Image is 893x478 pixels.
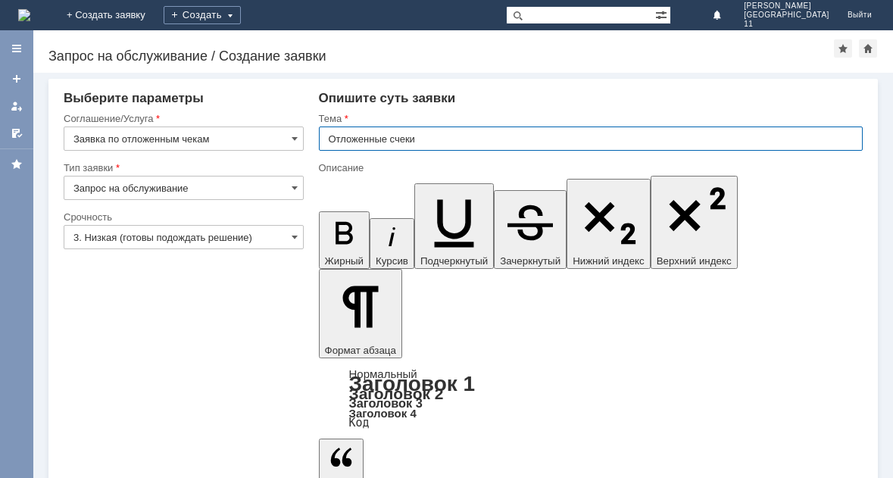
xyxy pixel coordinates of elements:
div: Тип заявки [64,163,301,173]
button: Зачеркнутый [494,190,567,269]
span: Нижний индекс [573,255,645,267]
a: Заголовок 2 [349,385,444,402]
button: Нижний индекс [567,179,651,269]
img: logo [18,9,30,21]
span: Расширенный поиск [655,7,670,21]
div: Добавить в избранное [834,39,852,58]
a: Заголовок 4 [349,407,417,420]
span: Курсив [376,255,408,267]
button: Формат абзаца [319,269,402,358]
button: Подчеркнутый [414,183,494,269]
a: Мои согласования [5,121,29,145]
span: Верхний индекс [657,255,732,267]
a: Заголовок 1 [349,372,476,395]
div: Создать [164,6,241,24]
span: 11 [744,20,829,29]
a: Код [349,416,370,430]
button: Курсив [370,218,414,269]
div: Просьба удалить отложенные чеки за [DATE] [6,6,221,30]
a: Создать заявку [5,67,29,91]
span: [GEOGRAPHIC_DATA] [744,11,829,20]
div: Формат абзаца [319,369,863,428]
a: Нормальный [349,367,417,380]
button: Жирный [319,211,370,269]
span: [PERSON_NAME] [744,2,829,11]
span: Опишите суть заявки [319,91,456,105]
div: Соглашение/Услуга [64,114,301,123]
div: Сделать домашней страницей [859,39,877,58]
div: Описание [319,163,860,173]
div: Запрос на обслуживание / Создание заявки [48,48,834,64]
span: Формат абзаца [325,345,396,356]
div: Срочность [64,212,301,222]
span: Жирный [325,255,364,267]
span: Подчеркнутый [420,255,488,267]
div: Тема [319,114,860,123]
span: Выберите параметры [64,91,204,105]
a: Мои заявки [5,94,29,118]
a: Перейти на домашнюю страницу [18,9,30,21]
a: Заголовок 3 [349,396,423,410]
span: Зачеркнутый [500,255,560,267]
button: Верхний индекс [651,176,738,269]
